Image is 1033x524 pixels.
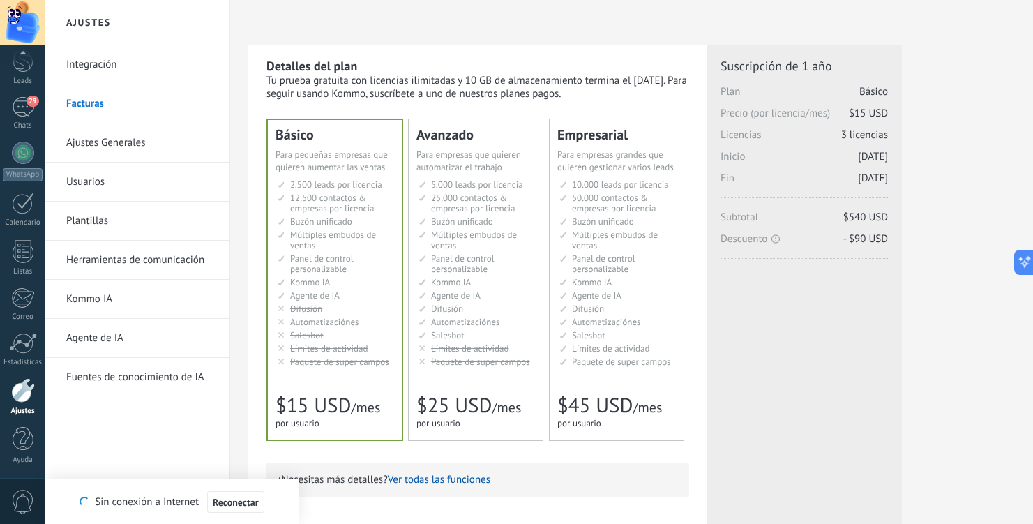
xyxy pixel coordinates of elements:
[416,128,535,142] div: Avanzado
[290,229,376,251] span: Múltiples embudos de ventas
[633,398,662,417] span: /mes
[572,329,605,341] span: Salesbot
[431,343,509,354] span: Límites de actividad
[557,149,674,173] span: Para empresas grandes que quieren gestionar varios leads
[290,276,330,288] span: Kommo IA
[66,163,216,202] a: Usuarios
[431,253,495,275] span: Panel de control personalizable
[66,84,216,123] a: Facturas
[80,491,264,514] div: Sin conexión a Internet
[266,74,689,100] div: Tu prueba gratuita con licencias ilimitadas y 10 GB de almacenamiento termina el [DATE]. Para seg...
[45,84,229,123] li: Facturas
[431,276,471,288] span: Kommo IA
[849,107,888,120] span: $15 USD
[3,168,43,181] div: WhatsApp
[431,316,500,328] span: Automatizaciónes
[290,179,382,190] span: 2.500 leads por licencia
[841,128,888,142] span: 3 licencias
[27,96,38,107] span: 29
[858,172,888,185] span: [DATE]
[572,276,612,288] span: Kommo IA
[416,149,521,173] span: Para empresas que quieren automatizar el trabajo
[431,329,465,341] span: Salesbot
[207,491,264,514] button: Reconectar
[290,316,359,328] span: Automatizaciónes
[721,232,888,246] span: Descuento
[45,358,229,396] li: Fuentes de conocimiento de IA
[572,229,658,251] span: Múltiples embudos de ventas
[572,290,621,301] span: Agente de IA
[277,473,679,486] p: ¿Necesitas más detalles?
[572,216,634,227] span: Buzón unificado
[290,303,322,315] span: Difusión
[431,229,517,251] span: Múltiples embudos de ventas
[66,358,216,397] a: Fuentes de conocimiento de IA
[3,121,43,130] div: Chats
[351,398,380,417] span: /mes
[416,417,460,429] span: por usuario
[572,356,671,368] span: Paquete de super campos
[66,280,216,319] a: Kommo IA
[276,392,351,419] span: $15 USD
[3,407,43,416] div: Ajustes
[45,202,229,241] li: Plantillas
[3,456,43,465] div: Ayuda
[290,329,324,341] span: Salesbot
[66,241,216,280] a: Herramientas de comunicación
[66,123,216,163] a: Ajustes Generales
[431,303,463,315] span: Difusión
[290,253,354,275] span: Panel de control personalizable
[416,392,492,419] span: $25 USD
[45,45,229,84] li: Integración
[290,216,352,227] span: Buzón unificado
[213,497,259,507] span: Reconectar
[45,280,229,319] li: Kommo IA
[557,392,633,419] span: $45 USD
[66,319,216,358] a: Agente de IA
[45,241,229,280] li: Herramientas de comunicación
[276,128,394,142] div: Básico
[572,303,604,315] span: Difusión
[858,150,888,163] span: [DATE]
[431,356,530,368] span: Paquete de super campos
[431,179,523,190] span: 5.000 leads por licencia
[276,417,319,429] span: por usuario
[721,128,888,150] span: Licencias
[572,316,641,328] span: Automatizaciónes
[266,58,357,74] b: Detalles del plan
[557,417,601,429] span: por usuario
[290,356,389,368] span: Paquete de super campos
[3,267,43,276] div: Listas
[721,58,888,74] span: Suscripción de 1 año
[721,85,888,107] span: Plan
[557,128,676,142] div: Empresarial
[431,192,515,214] span: 25.000 contactos & empresas por licencia
[45,163,229,202] li: Usuarios
[572,253,635,275] span: Panel de control personalizable
[290,343,368,354] span: Límites de actividad
[843,232,888,246] span: - $90 USD
[66,45,216,84] a: Integración
[45,123,229,163] li: Ajustes Generales
[721,150,888,172] span: Inicio
[3,77,43,86] div: Leads
[843,211,888,224] span: $540 USD
[721,211,888,232] span: Subtotal
[431,216,493,227] span: Buzón unificado
[290,290,340,301] span: Agente de IA
[572,192,656,214] span: 50.000 contactos & empresas por licencia
[388,473,490,486] button: Ver todas las funciones
[290,192,374,214] span: 12.500 contactos & empresas por licencia
[721,172,888,193] span: Fin
[721,107,888,128] span: Precio (por licencia/mes)
[859,85,888,98] span: Básico
[3,358,43,367] div: Estadísticas
[3,313,43,322] div: Correo
[276,149,388,173] span: Para pequeñas empresas que quieren aumentar las ventas
[3,218,43,227] div: Calendario
[572,343,650,354] span: Límites de actividad
[572,179,669,190] span: 10.000 leads por licencia
[492,398,521,417] span: /mes
[431,290,481,301] span: Agente de IA
[45,319,229,358] li: Agente de IA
